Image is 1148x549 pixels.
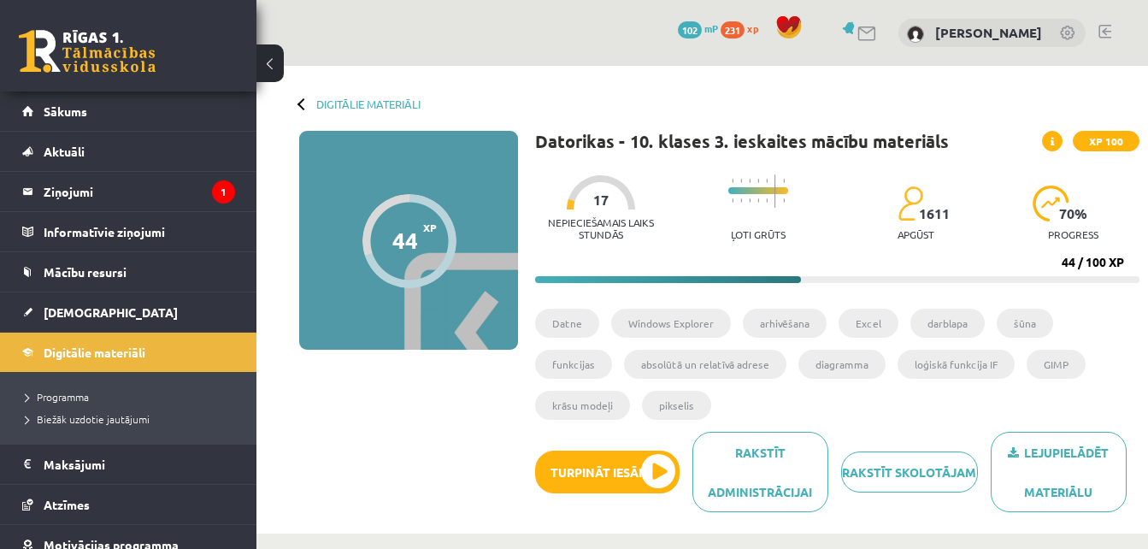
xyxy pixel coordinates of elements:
img: icon-long-line-d9ea69661e0d244f92f715978eff75569469978d946b2353a9bb055b3ed8787d.svg [774,174,776,208]
span: xp [747,21,758,35]
img: icon-short-line-57e1e144782c952c97e751825c79c345078a6d821885a25fce030b3d8c18986b.svg [740,198,742,203]
li: Windows Explorer [611,309,731,338]
li: pikselis [642,391,711,420]
legend: Ziņojumi [44,172,235,211]
img: icon-short-line-57e1e144782c952c97e751825c79c345078a6d821885a25fce030b3d8c18986b.svg [732,179,733,183]
li: Excel [839,309,898,338]
span: 102 [678,21,702,38]
img: icon-short-line-57e1e144782c952c97e751825c79c345078a6d821885a25fce030b3d8c18986b.svg [766,179,768,183]
div: 44 [392,227,418,253]
span: 70 % [1059,206,1088,221]
p: progress [1048,228,1098,240]
img: icon-short-line-57e1e144782c952c97e751825c79c345078a6d821885a25fce030b3d8c18986b.svg [783,198,785,203]
span: Mācību resursi [44,264,127,280]
a: Programma [26,389,239,404]
span: 17 [593,192,609,208]
img: icon-short-line-57e1e144782c952c97e751825c79c345078a6d821885a25fce030b3d8c18986b.svg [766,198,768,203]
legend: Informatīvie ziņojumi [44,212,235,251]
a: Ziņojumi1 [22,172,235,211]
a: Maksājumi [22,445,235,484]
a: Mācību resursi [22,252,235,292]
span: XP [423,221,437,233]
img: students-c634bb4e5e11cddfef0936a35e636f08e4e9abd3cc4e673bd6f9a4125e45ecb1.svg [898,186,922,221]
a: Rakstīt skolotājam [841,452,977,493]
span: 231 [721,21,745,38]
span: Aktuāli [44,144,85,159]
i: 1 [212,180,235,204]
li: loģiskā funkcija IF [898,350,1015,379]
img: Marija Šablovska [907,26,924,43]
li: krāsu modeļi [535,391,630,420]
img: icon-short-line-57e1e144782c952c97e751825c79c345078a6d821885a25fce030b3d8c18986b.svg [740,179,742,183]
span: Sākums [44,103,87,119]
a: Informatīvie ziņojumi [22,212,235,251]
span: Biežāk uzdotie jautājumi [26,412,150,426]
li: funkcijas [535,350,612,379]
a: 231 xp [721,21,767,35]
a: Rīgas 1. Tālmācības vidusskola [19,30,156,73]
legend: Maksājumi [44,445,235,484]
li: Datne [535,309,599,338]
img: icon-short-line-57e1e144782c952c97e751825c79c345078a6d821885a25fce030b3d8c18986b.svg [749,179,751,183]
span: 1611 [919,206,950,221]
a: Sākums [22,91,235,131]
a: Biežāk uzdotie jautājumi [26,411,239,427]
span: mP [704,21,718,35]
p: Nepieciešamais laiks stundās [535,216,667,240]
span: [DEMOGRAPHIC_DATA] [44,304,178,320]
a: Rakstīt administrācijai [692,432,828,512]
a: [DEMOGRAPHIC_DATA] [22,292,235,332]
a: [PERSON_NAME] [935,24,1042,41]
li: diagramma [798,350,886,379]
img: icon-short-line-57e1e144782c952c97e751825c79c345078a6d821885a25fce030b3d8c18986b.svg [757,198,759,203]
li: šūna [997,309,1053,338]
a: Lejupielādēt materiālu [991,432,1127,512]
img: icon-progress-161ccf0a02000e728c5f80fcf4c31c7af3da0e1684b2b1d7c360e028c24a22f1.svg [1033,186,1069,221]
p: apgūst [898,228,934,240]
a: 102 mP [678,21,718,35]
img: icon-short-line-57e1e144782c952c97e751825c79c345078a6d821885a25fce030b3d8c18986b.svg [749,198,751,203]
img: icon-short-line-57e1e144782c952c97e751825c79c345078a6d821885a25fce030b3d8c18986b.svg [757,179,759,183]
h1: Datorikas - 10. klases 3. ieskaites mācību materiāls [535,131,949,151]
a: Digitālie materiāli [22,333,235,372]
img: icon-short-line-57e1e144782c952c97e751825c79c345078a6d821885a25fce030b3d8c18986b.svg [732,198,733,203]
button: Turpināt iesākto [535,451,680,493]
p: Ļoti grūts [731,228,786,240]
img: icon-short-line-57e1e144782c952c97e751825c79c345078a6d821885a25fce030b3d8c18986b.svg [783,179,785,183]
li: arhivēšana [743,309,827,338]
a: Digitālie materiāli [316,97,421,110]
a: Atzīmes [22,485,235,524]
li: GIMP [1027,350,1086,379]
span: Programma [26,390,89,404]
span: Digitālie materiāli [44,345,145,360]
li: absolūtā un relatīvā adrese [624,350,786,379]
span: XP 100 [1073,131,1139,151]
a: Aktuāli [22,132,235,171]
span: Atzīmes [44,497,90,512]
li: darblapa [910,309,985,338]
